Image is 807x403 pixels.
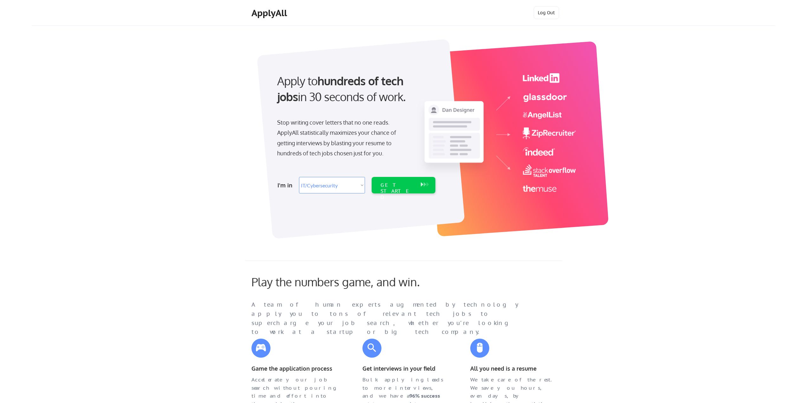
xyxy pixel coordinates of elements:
[277,73,433,105] div: Apply to in 30 seconds of work.
[277,74,406,104] strong: hundreds of tech jobs
[362,364,448,373] div: Get interviews in your field
[251,364,337,373] div: Game the application process
[277,180,295,190] div: I'm in
[470,364,556,373] div: All you need is a resume
[277,117,407,159] div: Stop writing cover letters that no one reads. ApplyAll statistically maximizes your chance of get...
[381,182,414,200] div: GET STARTED
[251,8,289,18] div: ApplyAll
[251,275,448,289] div: Play the numbers game, and win.
[534,6,559,19] button: Log Out
[251,300,530,337] div: A team of human experts augmented by technology apply you to tons of relevant tech jobs to superc...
